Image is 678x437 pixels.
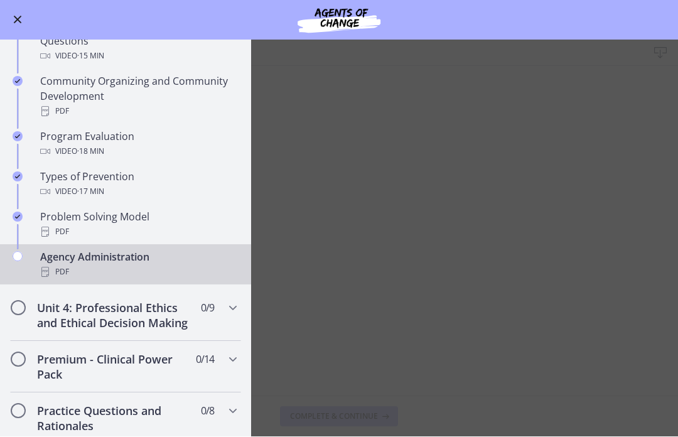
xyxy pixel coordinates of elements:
div: Video [40,49,236,64]
div: Types of Prevention [40,170,236,200]
i: Completed [13,132,23,142]
div: PDF [40,104,236,119]
div: PDF [40,265,236,280]
span: · 17 min [77,185,104,200]
div: Problem Solving Model [40,210,236,240]
div: Community Social Work Practice Questions [40,19,236,64]
h2: Unit 4: Professional Ethics and Ethical Decision Making [37,301,190,331]
img: Agents of Change Social Work Test Prep [264,5,414,35]
div: Video [40,144,236,159]
div: Community Organizing and Community Development [40,74,236,119]
button: Enable menu [10,13,25,28]
div: PDF [40,225,236,240]
div: Video [40,185,236,200]
span: 0 / 9 [201,301,214,316]
span: 0 / 8 [201,404,214,419]
i: Completed [13,172,23,182]
span: · 18 min [77,144,104,159]
span: · 15 min [77,49,104,64]
i: Completed [13,77,23,87]
div: Program Evaluation [40,129,236,159]
h2: Premium - Clinical Power Pack [37,352,190,382]
span: 0 / 14 [196,352,214,367]
h2: Practice Questions and Rationales [37,404,190,434]
div: Agency Administration [40,250,236,280]
i: Completed [13,212,23,222]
